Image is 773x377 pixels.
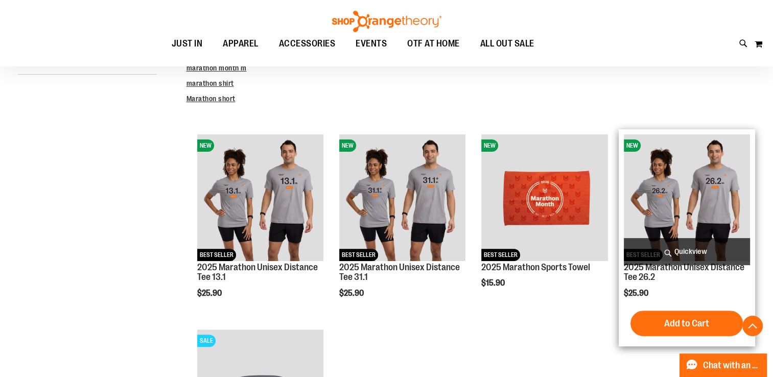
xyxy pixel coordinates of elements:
[192,129,329,324] div: product
[197,289,223,298] span: $25.90
[703,361,761,370] span: Chat with an Expert
[197,134,323,261] img: 2025 Marathon Unisex Distance Tee 13.1
[481,278,506,288] span: $15.90
[334,129,471,324] div: product
[339,139,356,152] span: NEW
[624,134,750,261] img: 2025 Marathon Unisex Distance Tee 26.2
[186,95,235,103] a: Marathon short
[630,311,743,336] button: Add to Cart
[186,64,246,72] a: marathon month m
[279,32,336,55] span: ACCESSORIES
[624,262,744,282] a: 2025 Marathon Unisex Distance Tee 26.2
[197,249,236,261] span: BEST SELLER
[339,289,365,298] span: $25.90
[624,289,650,298] span: $25.90
[356,32,387,55] span: EVENTS
[624,139,641,152] span: NEW
[186,79,233,87] a: marathon shirt
[680,354,767,377] button: Chat with an Expert
[664,318,709,329] span: Add to Cart
[480,32,534,55] span: ALL OUT SALE
[476,129,613,314] div: product
[339,134,465,262] a: 2025 Marathon Unisex Distance Tee 31.1NEWBEST SELLER
[742,316,763,336] button: Back To Top
[339,249,378,261] span: BEST SELLER
[624,134,750,262] a: 2025 Marathon Unisex Distance Tee 26.2NEWBEST SELLER
[197,262,318,282] a: 2025 Marathon Unisex Distance Tee 13.1
[339,262,460,282] a: 2025 Marathon Unisex Distance Tee 31.1
[172,32,203,55] span: JUST IN
[407,32,460,55] span: OTF AT HOME
[331,11,443,32] img: Shop Orangetheory
[481,134,607,261] img: 2025 Marathon Sports Towel
[197,139,214,152] span: NEW
[624,238,750,265] a: Quickview
[197,134,323,262] a: 2025 Marathon Unisex Distance Tee 13.1NEWBEST SELLER
[619,129,755,346] div: product
[481,262,590,272] a: 2025 Marathon Sports Towel
[223,32,259,55] span: APPAREL
[481,249,520,261] span: BEST SELLER
[481,139,498,152] span: NEW
[339,134,465,261] img: 2025 Marathon Unisex Distance Tee 31.1
[481,134,607,262] a: 2025 Marathon Sports TowelNEWBEST SELLER
[197,335,216,347] span: SALE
